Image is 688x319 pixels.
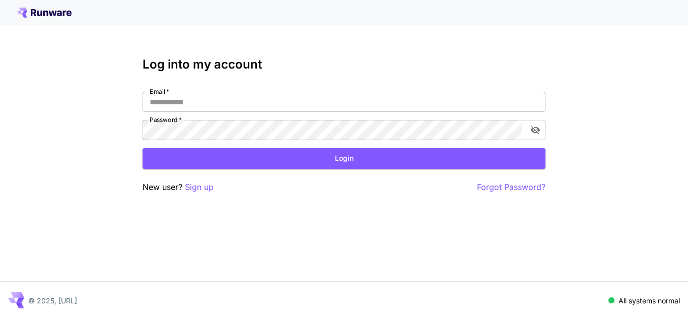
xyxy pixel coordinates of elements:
p: © 2025, [URL] [28,295,77,306]
label: Password [150,115,182,124]
button: toggle password visibility [526,121,544,139]
h3: Log into my account [143,57,545,72]
label: Email [150,87,169,96]
p: New user? [143,181,214,194]
button: Login [143,148,545,169]
button: Forgot Password? [477,181,545,194]
p: All systems normal [618,295,680,306]
button: Sign up [185,181,214,194]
